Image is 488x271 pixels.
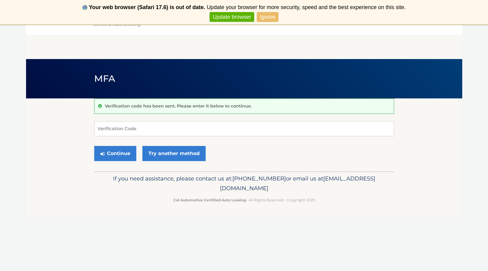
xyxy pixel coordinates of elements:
[142,146,206,161] a: Try another method
[94,121,394,136] input: Verification Code
[173,198,246,202] strong: Cal Automotive Certified Auto Leasing
[94,146,136,161] button: Continue
[98,197,390,203] p: - All Rights Reserved - Copyright 2025
[232,175,286,182] span: [PHONE_NUMBER]
[98,174,390,193] p: If you need assistance, please contact us at: or email us at
[89,4,205,10] b: Your web browser (Safari 17.6) is out of date.
[210,12,254,22] a: Update browser
[220,175,375,192] span: [EMAIL_ADDRESS][DOMAIN_NAME]
[94,73,115,84] span: MFA
[105,103,252,109] p: Verification code has been sent. Please enter it below to continue.
[207,4,406,10] span: Update your browser for more security, speed and the best experience on this site.
[257,12,278,22] a: Ignore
